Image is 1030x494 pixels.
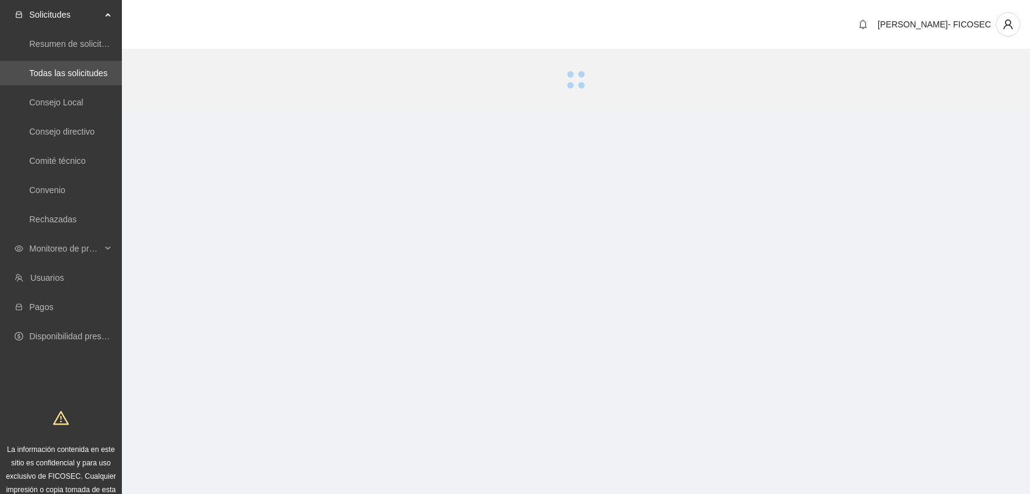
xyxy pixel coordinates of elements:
span: [PERSON_NAME]- FICOSEC [878,19,991,29]
span: inbox [15,10,23,19]
a: Resumen de solicitudes por aprobar [29,39,166,49]
a: Consejo Local [29,97,83,107]
span: eye [15,244,23,253]
button: bell [853,15,873,34]
span: warning [53,410,69,426]
a: Comité técnico [29,156,86,166]
a: Todas las solicitudes [29,68,107,78]
a: Rechazadas [29,214,77,224]
a: Convenio [29,185,65,195]
span: Solicitudes [29,2,101,27]
span: Monitoreo de proyectos [29,236,101,261]
a: Disponibilidad presupuestal [29,331,133,341]
a: Usuarios [30,273,64,283]
a: Consejo directivo [29,127,94,136]
button: user [996,12,1020,37]
a: Pagos [29,302,54,312]
span: user [996,19,1020,30]
span: bell [854,19,872,29]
